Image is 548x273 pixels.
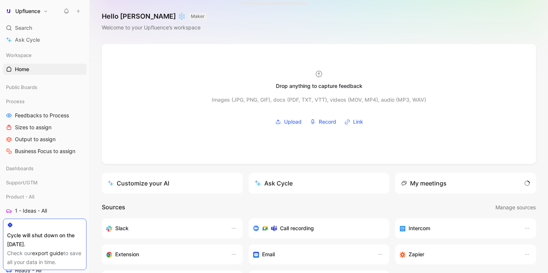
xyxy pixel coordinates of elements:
[6,179,38,186] span: Support/GTM
[15,35,40,44] span: Ask Cycle
[115,224,129,233] h3: Slack
[255,179,293,188] div: Ask Cycle
[353,117,363,126] span: Link
[102,173,243,194] a: Customize your AI
[3,122,86,133] a: Sizes to assign
[6,193,34,200] span: Product - All
[3,146,86,157] a: Business Focus to assign
[400,250,517,259] div: Capture feedback from thousands of sources with Zapier (survey results, recordings, sheets, etc).
[273,116,304,127] button: Upload
[7,231,82,249] div: Cycle will shut down on the [DATE].
[409,224,430,233] h3: Intercom
[6,51,32,59] span: Workspace
[3,96,86,157] div: ProcessFeedbacks to ProcessSizes to assignOutput to assignBusiness Focus to assign
[15,112,69,119] span: Feedbacks to Process
[106,250,223,259] div: Capture feedback from anywhere on the web
[276,82,362,91] div: Drop anything to capture feedback
[3,217,86,228] a: 2 - Candidates - All
[253,250,370,259] div: Forward emails to your feedback inbox
[6,165,34,172] span: Dashboards
[3,82,86,95] div: Public Boards
[401,179,447,188] div: My meetings
[400,224,517,233] div: Sync your customers, send feedback and get updates in Intercom
[3,82,86,93] div: Public Boards
[15,124,51,131] span: Sizes to assign
[212,95,426,104] div: Images (JPG, PNG, GIF), docs (PDF, TXT, VTT), videos (MOV, MP4), audio (MP3, WAV)
[15,207,47,215] span: 1 - Ideas - All
[102,203,125,212] h2: Sources
[3,163,86,174] div: Dashboards
[7,249,82,267] div: Check our to save all your data in time.
[15,136,56,143] span: Output to assign
[15,66,29,73] span: Home
[115,250,139,259] h3: Extension
[284,117,302,126] span: Upload
[3,163,86,176] div: Dashboards
[3,191,86,202] div: Product - All
[108,179,169,188] div: Customize your AI
[3,177,86,190] div: Support/GTM
[102,23,207,32] div: Welcome to your Upfluence’s workspace
[495,203,536,212] button: Manage sources
[3,96,86,107] div: Process
[106,224,223,233] div: Sync your customers, send feedback and get updates in Slack
[280,224,314,233] h3: Call recording
[15,147,75,155] span: Business Focus to assign
[3,134,86,145] a: Output to assign
[3,50,86,61] div: Workspace
[6,83,37,91] span: Public Boards
[15,8,40,15] h1: Upfluence
[409,250,424,259] h3: Zapier
[3,34,86,45] a: Ask Cycle
[307,116,339,127] button: Record
[6,98,25,105] span: Process
[262,250,275,259] h3: Email
[342,116,366,127] button: Link
[5,7,12,15] img: Upfluence
[249,173,390,194] button: Ask Cycle
[189,13,207,20] button: MAKER
[32,250,63,256] a: export guide
[3,22,86,34] div: Search
[3,177,86,188] div: Support/GTM
[3,64,86,75] a: Home
[319,117,336,126] span: Record
[15,23,32,32] span: Search
[3,110,86,121] a: Feedbacks to Process
[3,6,50,16] button: UpfluenceUpfluence
[253,224,379,233] div: Record & transcribe meetings from Zoom, Meet & Teams.
[3,205,86,216] a: 1 - Ideas - All
[102,12,207,21] h1: Hello [PERSON_NAME] ❄️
